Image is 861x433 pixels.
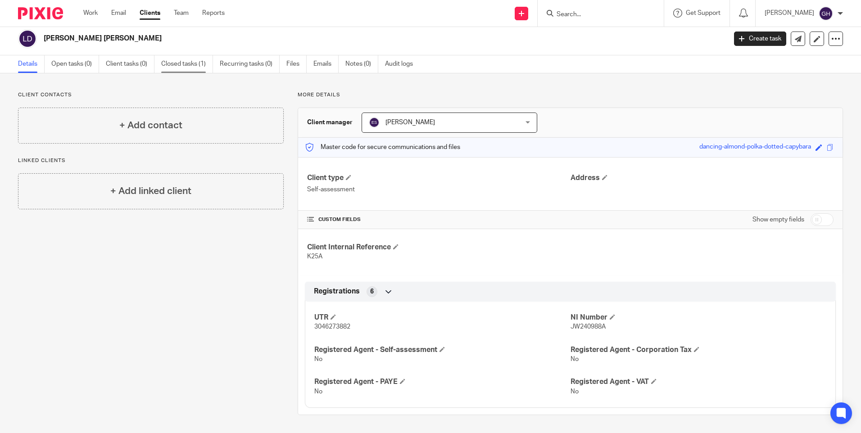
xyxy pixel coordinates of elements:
a: Files [286,55,307,73]
a: Create task [734,32,786,46]
a: Email [111,9,126,18]
img: svg%3E [819,6,833,21]
span: Registrations [314,287,360,296]
h4: Registered Agent - PAYE [314,377,570,387]
span: JW240988A [571,324,606,330]
h4: Client Internal Reference [307,243,570,252]
h4: + Add linked client [110,184,191,198]
h4: UTR [314,313,570,322]
span: 3046273882 [314,324,350,330]
input: Search [556,11,637,19]
img: Pixie [18,7,63,19]
a: Emails [313,55,339,73]
p: Client contacts [18,91,284,99]
span: 6 [370,287,374,296]
a: Work [83,9,98,18]
p: [PERSON_NAME] [765,9,814,18]
a: Clients [140,9,160,18]
h3: Client manager [307,118,353,127]
h4: CUSTOM FIELDS [307,216,570,223]
h4: Address [571,173,834,183]
h2: [PERSON_NAME] [PERSON_NAME] [44,34,585,43]
h4: Registered Agent - Self-assessment [314,345,570,355]
span: K25A [307,253,322,260]
span: [PERSON_NAME] [385,119,435,126]
a: Notes (0) [345,55,378,73]
span: No [571,388,579,395]
span: No [314,356,322,362]
h4: NI Number [571,313,826,322]
a: Team [174,9,189,18]
h4: Registered Agent - Corporation Tax [571,345,826,355]
h4: Registered Agent - VAT [571,377,826,387]
h4: + Add contact [119,118,182,132]
a: Client tasks (0) [106,55,154,73]
a: Audit logs [385,55,420,73]
span: Get Support [686,10,721,16]
span: No [571,356,579,362]
div: dancing-almond-polka-dotted-capybara [699,142,811,153]
img: svg%3E [18,29,37,48]
img: svg%3E [369,117,380,128]
span: No [314,388,322,395]
a: Closed tasks (1) [161,55,213,73]
p: Master code for secure communications and files [305,143,460,152]
label: Show empty fields [752,215,804,224]
a: Recurring tasks (0) [220,55,280,73]
p: More details [298,91,843,99]
a: Reports [202,9,225,18]
a: Open tasks (0) [51,55,99,73]
p: Self-assessment [307,185,570,194]
h4: Client type [307,173,570,183]
p: Linked clients [18,157,284,164]
a: Details [18,55,45,73]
